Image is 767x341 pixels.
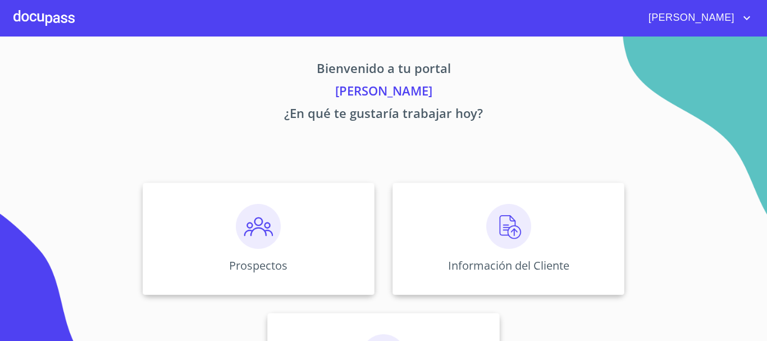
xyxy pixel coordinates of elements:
span: [PERSON_NAME] [640,9,740,27]
p: Prospectos [229,258,287,273]
p: [PERSON_NAME] [38,81,729,104]
p: Bienvenido a tu portal [38,59,729,81]
p: ¿En qué te gustaría trabajar hoy? [38,104,729,126]
button: account of current user [640,9,754,27]
img: carga.png [486,204,531,249]
p: Información del Cliente [448,258,569,273]
img: prospectos.png [236,204,281,249]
